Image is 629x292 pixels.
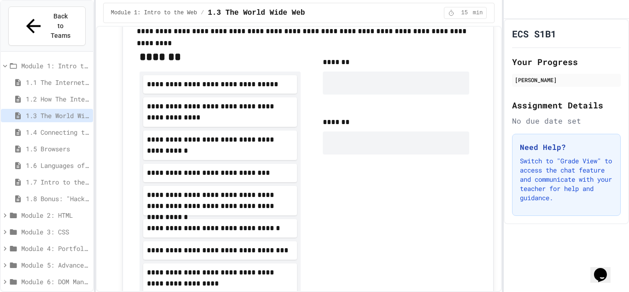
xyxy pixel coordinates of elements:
[208,7,305,18] span: 1.3 The World Wide Web
[512,55,621,68] h2: Your Progress
[26,111,89,120] span: 1.3 The World Wide Web
[26,94,89,104] span: 1.2 How The Internet Works
[26,144,89,154] span: 1.5 Browsers
[8,6,86,46] button: Back to Teams
[201,9,204,17] span: /
[26,194,89,203] span: 1.8 Bonus: "Hacking" The Web
[21,244,89,253] span: Module 4: Portfolio
[26,161,89,170] span: 1.6 Languages of the Web
[21,260,89,270] span: Module 5: Advanced HTML/CSS
[26,127,89,137] span: 1.4 Connecting to a Website
[26,177,89,187] span: 1.7 Intro to the Web Review
[512,115,621,126] div: No due date set
[512,99,621,112] h2: Assignment Details
[520,142,613,153] h3: Need Help?
[50,12,71,41] span: Back to Teams
[21,277,89,286] span: Module 6: DOM Manipulation
[21,227,89,237] span: Module 3: CSS
[512,27,556,40] h1: ECS S1B1
[515,76,618,84] div: [PERSON_NAME]
[520,156,613,203] p: Switch to "Grade View" to access the chat feature and communicate with your teacher for help and ...
[21,210,89,220] span: Module 2: HTML
[21,61,89,71] span: Module 1: Intro to the Web
[457,9,472,17] span: 15
[111,9,197,17] span: Module 1: Intro to the Web
[26,77,89,87] span: 1.1 The Internet and its Impact on Society
[590,255,620,283] iframe: chat widget
[473,9,483,17] span: min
